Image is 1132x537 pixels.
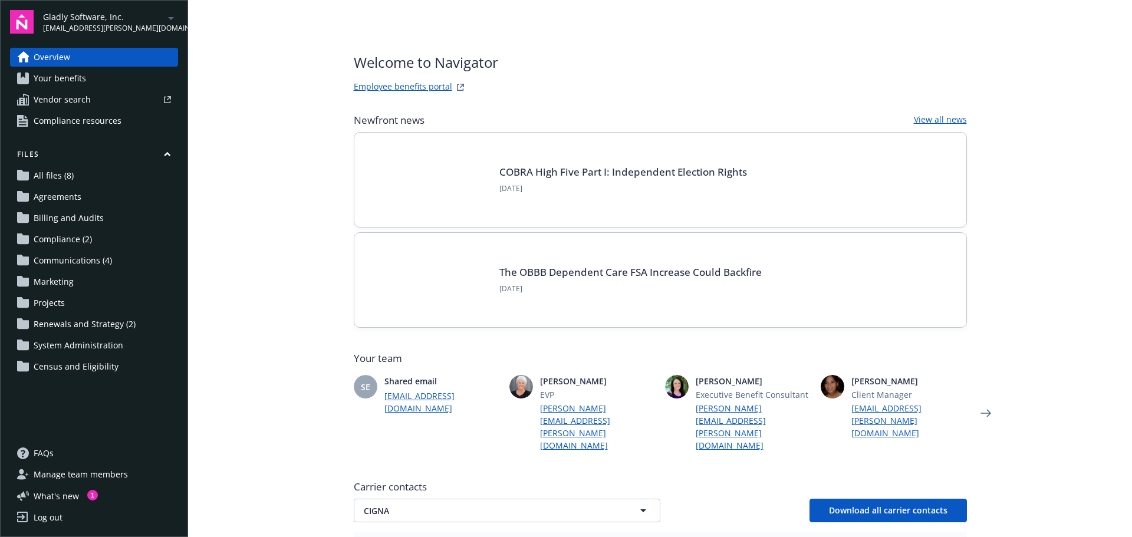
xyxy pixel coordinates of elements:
[499,265,762,279] a: The OBBB Dependent Care FSA Increase Could Backfire
[34,90,91,109] span: Vendor search
[10,357,178,376] a: Census and Eligibility
[34,490,79,502] span: What ' s new
[499,165,747,179] a: COBRA High Five Part I: Independent Election Rights
[809,499,967,522] button: Download all carrier contacts
[10,187,178,206] a: Agreements
[34,272,74,291] span: Marketing
[851,388,967,401] span: Client Manager
[696,388,811,401] span: Executive Benefit Consultant
[665,375,689,398] img: photo
[821,375,844,398] img: photo
[34,166,74,185] span: All files (8)
[354,52,498,73] span: Welcome to Navigator
[10,48,178,67] a: Overview
[540,375,656,387] span: [PERSON_NAME]
[354,499,660,522] button: CIGNA
[10,315,178,334] a: Renewals and Strategy (2)
[851,402,967,439] a: [EMAIL_ADDRESS][PERSON_NAME][DOMAIN_NAME]
[10,294,178,312] a: Projects
[384,375,500,387] span: Shared email
[10,490,98,502] button: What's new1
[354,480,967,494] span: Carrier contacts
[10,336,178,355] a: System Administration
[10,272,178,291] a: Marketing
[34,508,62,527] div: Log out
[34,357,119,376] span: Census and Eligibility
[453,80,468,94] a: striveWebsite
[354,80,452,94] a: Employee benefits portal
[364,505,609,517] span: CIGNA
[34,209,104,228] span: Billing and Audits
[10,444,178,463] a: FAQs
[976,404,995,423] a: Next
[499,183,747,194] span: [DATE]
[43,23,164,34] span: [EMAIL_ADDRESS][PERSON_NAME][DOMAIN_NAME]
[509,375,533,398] img: photo
[34,444,54,463] span: FAQs
[851,375,967,387] span: [PERSON_NAME]
[696,402,811,452] a: [PERSON_NAME][EMAIL_ADDRESS][PERSON_NAME][DOMAIN_NAME]
[87,490,98,500] div: 1
[10,465,178,484] a: Manage team members
[373,252,485,308] img: BLOG-Card Image - Compliance - OBBB Dep Care FSA - 08-01-25.jpg
[34,69,86,88] span: Your benefits
[10,69,178,88] a: Your benefits
[829,505,947,516] span: Download all carrier contacts
[10,251,178,270] a: Communications (4)
[10,111,178,130] a: Compliance resources
[34,230,92,249] span: Compliance (2)
[34,294,65,312] span: Projects
[34,251,112,270] span: Communications (4)
[540,388,656,401] span: EVP
[10,10,34,34] img: navigator-logo.svg
[384,390,500,414] a: [EMAIL_ADDRESS][DOMAIN_NAME]
[373,151,485,208] img: BLOG-Card Image - Compliance - COBRA High Five Pt 1 07-18-25.jpg
[354,351,967,365] span: Your team
[10,209,178,228] a: Billing and Audits
[361,381,370,393] span: SE
[34,315,136,334] span: Renewals and Strategy (2)
[354,113,424,127] span: Newfront news
[696,375,811,387] span: [PERSON_NAME]
[43,10,178,34] button: Gladly Software, Inc.[EMAIL_ADDRESS][PERSON_NAME][DOMAIN_NAME]arrowDropDown
[34,111,121,130] span: Compliance resources
[10,90,178,109] a: Vendor search
[164,11,178,25] a: arrowDropDown
[540,402,656,452] a: [PERSON_NAME][EMAIL_ADDRESS][PERSON_NAME][DOMAIN_NAME]
[34,187,81,206] span: Agreements
[10,230,178,249] a: Compliance (2)
[34,48,70,67] span: Overview
[43,11,164,23] span: Gladly Software, Inc.
[34,336,123,355] span: System Administration
[10,149,178,164] button: Files
[10,166,178,185] a: All files (8)
[499,284,762,294] span: [DATE]
[914,113,967,127] a: View all news
[34,465,128,484] span: Manage team members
